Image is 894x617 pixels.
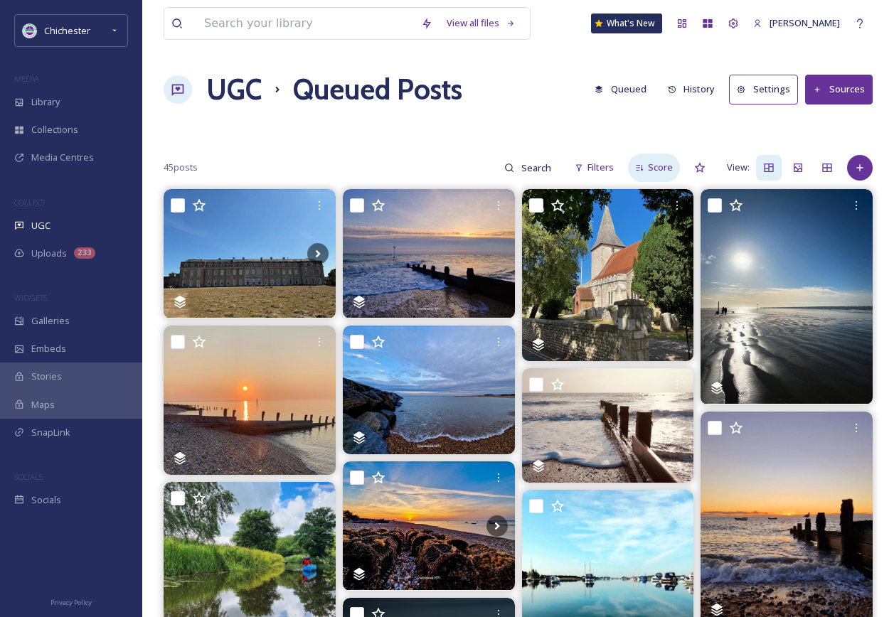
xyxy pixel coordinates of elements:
span: Filters [587,161,614,174]
a: UGC [206,68,262,111]
img: A year ago today I was here at exactly the same time. I had been woken early to say my dad had ju... [343,461,515,590]
button: Settings [729,75,798,104]
span: Uploads [31,247,67,260]
button: Queued [587,75,654,103]
span: MEDIA [14,73,39,84]
a: History [661,75,730,103]
span: SnapLink [31,426,70,439]
span: COLLECT [14,197,45,208]
span: Score [648,161,673,174]
span: Chichester [44,24,90,37]
button: Sources [805,75,873,104]
a: View all files [440,9,523,37]
button: History [661,75,723,103]
img: #lifesabeach #sea #seaside #seasofinstagram #skiesofinstagram #photooftheday #beach #ebbandflow #... [343,326,515,454]
img: Sunrise over Bognor. #selseybill #eastbeach #sunrise #bognorregis #sussexbythesea #upearly #looki... [164,326,336,475]
span: Socials [31,493,61,507]
img: Bosham church #bosham #boshamchurch #sussex #coast #southcoast [522,189,694,361]
span: View: [727,161,750,174]
img: Logo_of_Chichester_District_Council.png [23,23,37,38]
img: #lifesabeach #sea #seaside #seasofinstagram #skiesofinstagram #photooftheday #beach #ebbandflow #... [343,189,515,318]
span: Collections [31,123,78,136]
span: SOCIALS [14,471,43,482]
span: Privacy Policy [50,598,92,607]
h1: Queued Posts [293,68,462,111]
span: Galleries [31,314,70,328]
a: Queued [587,75,661,103]
span: Embeds [31,342,66,355]
span: Library [31,95,60,109]
input: Search [514,154,560,182]
span: [PERSON_NAME] [770,16,840,29]
span: Media Centres [31,151,94,164]
a: Privacy Policy [50,593,92,610]
span: WIDGETS [14,292,47,303]
div: 233 [74,247,95,259]
a: What's New [591,14,662,33]
span: Stories [31,370,62,383]
span: UGC [31,219,50,232]
span: 45 posts [164,161,198,174]
img: Longshore Drift⁣ ⁣ 🌊⁣ ⁣ #Waves #WavesPhotography #Ocean #OceanPhotography #OceanTherapy #WaterPho... [522,368,694,483]
input: Search your library [197,8,414,39]
img: Hello West Wittering Beach, long time no see. Gorgeous to hike around a place so close to my hear... [701,189,873,404]
a: Settings [729,75,805,104]
img: #petworth and #hintonampner with dsaglia 24 August 2025 #holiday #relaxingsunday [164,189,336,318]
span: Maps [31,398,55,412]
a: [PERSON_NAME] [746,9,847,37]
